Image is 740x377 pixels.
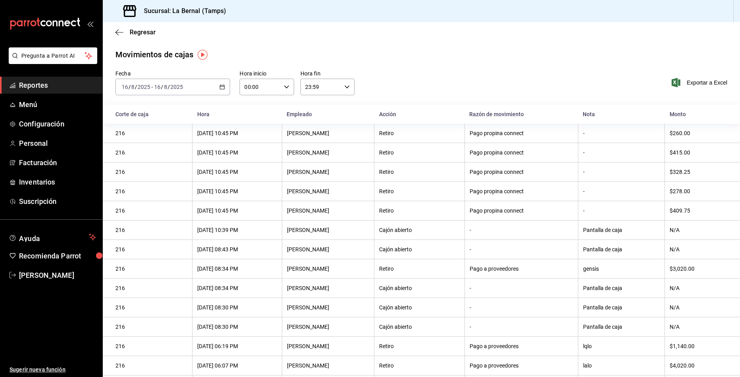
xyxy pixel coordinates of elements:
[670,285,727,291] div: N/A
[464,105,578,124] th: Razón de movimiento
[470,149,573,156] div: Pago propina connect
[470,169,573,175] div: Pago propina connect
[115,266,187,272] div: 216
[130,28,156,36] span: Regresar
[670,343,727,349] div: $1,140.00
[583,266,660,272] div: gensis
[287,130,370,136] div: [PERSON_NAME]
[665,105,740,124] th: Monto
[170,84,183,90] input: ----
[583,207,660,214] div: -
[470,304,573,311] div: -
[193,105,282,124] th: Hora
[138,6,227,16] h3: Sucursal: La Bernal (Tamps)
[287,304,370,311] div: [PERSON_NAME]
[115,227,187,233] div: 216
[19,119,96,129] span: Configuración
[115,28,156,36] button: Regresar
[670,149,727,156] div: $415.00
[379,343,459,349] div: Retiro
[115,130,187,136] div: 216
[115,304,187,311] div: 216
[164,84,168,90] input: --
[115,71,230,76] label: Fecha
[128,84,131,90] span: /
[379,130,459,136] div: Retiro
[197,169,277,175] div: [DATE] 10:45 PM
[135,84,137,90] span: /
[287,266,370,272] div: [PERSON_NAME]
[670,246,727,253] div: N/A
[379,188,459,194] div: Retiro
[470,324,573,330] div: -
[240,71,294,76] label: Hora inicio
[9,47,97,64] button: Pregunta a Parrot AI
[670,130,727,136] div: $260.00
[670,227,727,233] div: N/A
[379,362,459,369] div: Retiro
[583,285,660,291] div: Pantalla de caja
[583,343,660,349] div: lqlo
[115,324,187,330] div: 216
[379,266,459,272] div: Retiro
[583,227,660,233] div: Pantalla de caja
[197,266,277,272] div: [DATE] 08:34 PM
[583,169,660,175] div: -
[374,105,464,124] th: Acción
[379,324,459,330] div: Cajón abierto
[583,149,660,156] div: -
[115,343,187,349] div: 216
[470,227,573,233] div: -
[583,324,660,330] div: Pantalla de caja
[115,362,187,369] div: 216
[470,246,573,253] div: -
[673,78,727,87] button: Exportar a Excel
[379,207,459,214] div: Retiro
[19,138,96,149] span: Personal
[121,84,128,90] input: --
[197,207,277,214] div: [DATE] 10:45 PM
[670,304,727,311] div: N/A
[197,285,277,291] div: [DATE] 08:34 PM
[197,343,277,349] div: [DATE] 06:19 PM
[9,366,96,374] span: Sugerir nueva función
[287,246,370,253] div: [PERSON_NAME]
[115,246,187,253] div: 216
[470,362,573,369] div: Pago a proveedores
[583,304,660,311] div: Pantalla de caja
[287,362,370,369] div: [PERSON_NAME]
[379,227,459,233] div: Cajón abierto
[197,188,277,194] div: [DATE] 10:45 PM
[115,188,187,194] div: 216
[197,246,277,253] div: [DATE] 08:43 PM
[470,188,573,194] div: Pago propina connect
[19,157,96,168] span: Facturación
[470,343,573,349] div: Pago a proveedores
[19,232,86,242] span: Ayuda
[670,207,727,214] div: $409.75
[670,266,727,272] div: $3,020.00
[287,285,370,291] div: [PERSON_NAME]
[19,80,96,90] span: Reportes
[300,71,355,76] label: Hora fin
[287,343,370,349] div: [PERSON_NAME]
[379,169,459,175] div: Retiro
[19,177,96,187] span: Inventarios
[282,105,374,124] th: Empleado
[161,84,163,90] span: /
[115,207,187,214] div: 216
[151,84,153,90] span: -
[670,169,727,175] div: $328.25
[197,362,277,369] div: [DATE] 06:07 PM
[379,246,459,253] div: Cajón abierto
[583,188,660,194] div: -
[287,149,370,156] div: [PERSON_NAME]
[583,362,660,369] div: lalo
[578,105,665,124] th: Nota
[115,285,187,291] div: 216
[379,149,459,156] div: Retiro
[168,84,170,90] span: /
[583,130,660,136] div: -
[198,50,208,60] img: Tooltip marker
[19,99,96,110] span: Menú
